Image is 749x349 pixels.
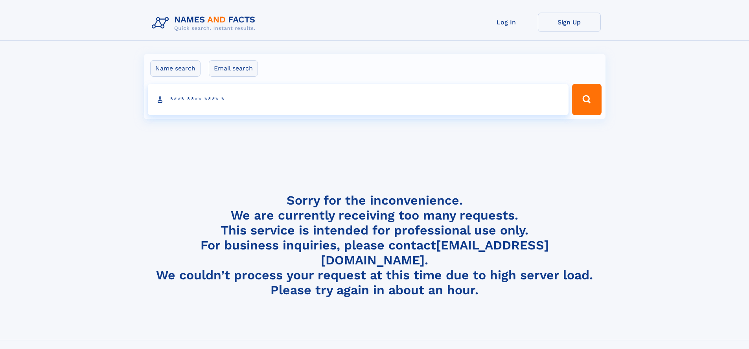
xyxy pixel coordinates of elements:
[149,13,262,34] img: Logo Names and Facts
[149,193,601,298] h4: Sorry for the inconvenience. We are currently receiving too many requests. This service is intend...
[572,84,601,115] button: Search Button
[150,60,201,77] label: Name search
[209,60,258,77] label: Email search
[321,238,549,268] a: [EMAIL_ADDRESS][DOMAIN_NAME]
[475,13,538,32] a: Log In
[148,84,569,115] input: search input
[538,13,601,32] a: Sign Up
